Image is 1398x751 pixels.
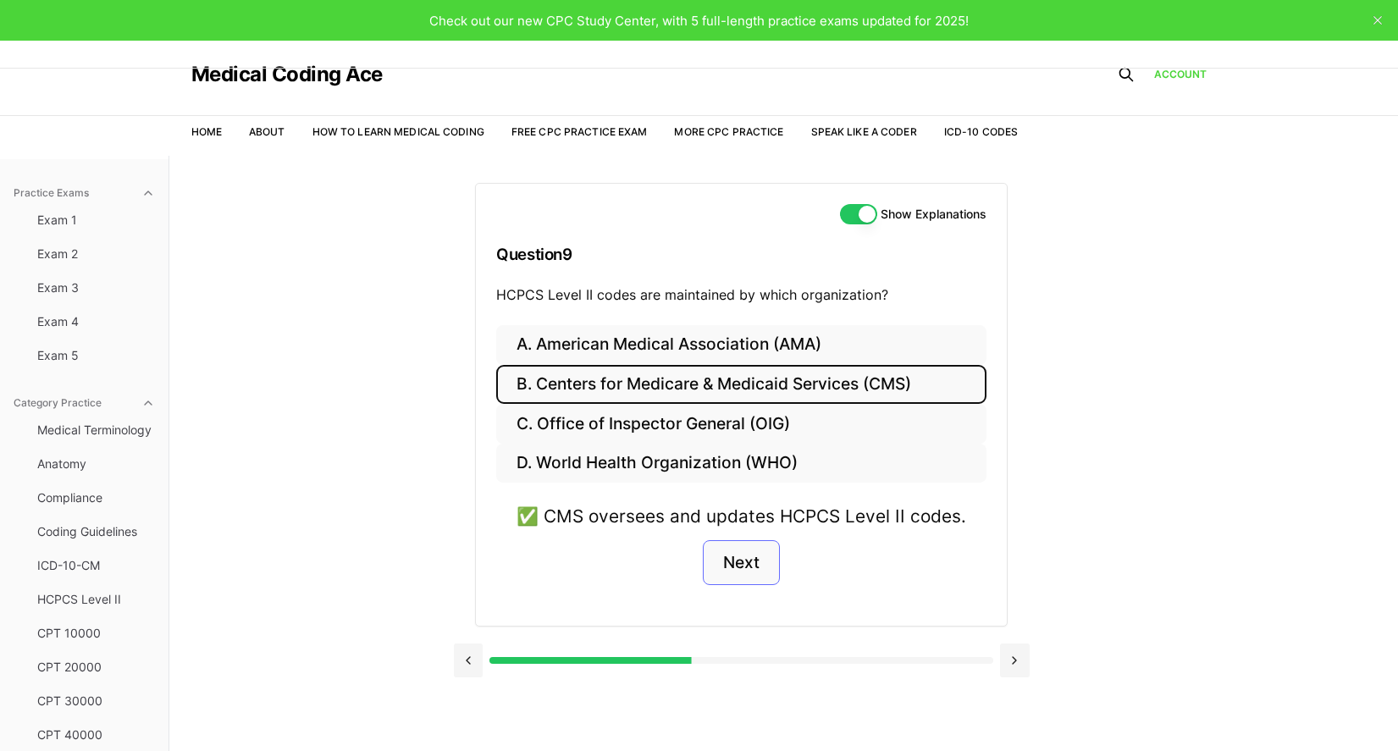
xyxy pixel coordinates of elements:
span: Medical Terminology [37,422,155,439]
span: Exam 4 [37,313,155,330]
a: ICD-10 Codes [944,125,1018,138]
span: Check out our new CPC Study Center, with 5 full-length practice exams updated for 2025! [429,13,969,29]
button: CPT 10000 [30,620,162,647]
button: CPT 40000 [30,721,162,748]
button: Exam 5 [30,342,162,369]
button: close [1364,7,1391,34]
p: HCPCS Level II codes are maintained by which organization? [496,284,986,305]
button: Exam 2 [30,240,162,268]
button: Category Practice [7,389,162,417]
a: Medical Coding Ace [191,64,383,85]
span: CPT 20000 [37,659,155,676]
button: A. American Medical Association (AMA) [496,325,986,365]
a: Home [191,125,222,138]
button: HCPCS Level II [30,586,162,613]
button: B. Centers for Medicare & Medicaid Services (CMS) [496,365,986,405]
label: Show Explanations [881,208,986,220]
button: Compliance [30,484,162,511]
button: C. Office of Inspector General (OIG) [496,404,986,444]
button: Exam 4 [30,308,162,335]
a: Account [1154,67,1207,82]
button: Coding Guidelines [30,518,162,545]
span: CPT 40000 [37,726,155,743]
span: Anatomy [37,456,155,472]
button: ICD-10-CM [30,552,162,579]
span: Compliance [37,489,155,506]
a: Speak Like a Coder [811,125,917,138]
button: Practice Exams [7,179,162,207]
span: Exam 1 [37,212,155,229]
a: More CPC Practice [674,125,783,138]
span: ICD-10-CM [37,557,155,574]
h3: Question 9 [496,229,986,279]
span: Exam 2 [37,246,155,262]
a: Free CPC Practice Exam [511,125,648,138]
span: HCPCS Level II [37,591,155,608]
span: CPT 30000 [37,693,155,710]
span: CPT 10000 [37,625,155,642]
button: D. World Health Organization (WHO) [496,444,986,483]
button: Exam 1 [30,207,162,234]
button: Exam 3 [30,274,162,301]
button: Next [703,540,780,586]
span: Coding Guidelines [37,523,155,540]
button: Medical Terminology [30,417,162,444]
button: CPT 20000 [30,654,162,681]
span: Exam 5 [37,347,155,364]
div: ✅ CMS oversees and updates HCPCS Level II codes. [517,503,966,529]
span: Exam 3 [37,279,155,296]
button: Anatomy [30,450,162,478]
button: CPT 30000 [30,687,162,715]
a: How to Learn Medical Coding [312,125,484,138]
a: About [249,125,285,138]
